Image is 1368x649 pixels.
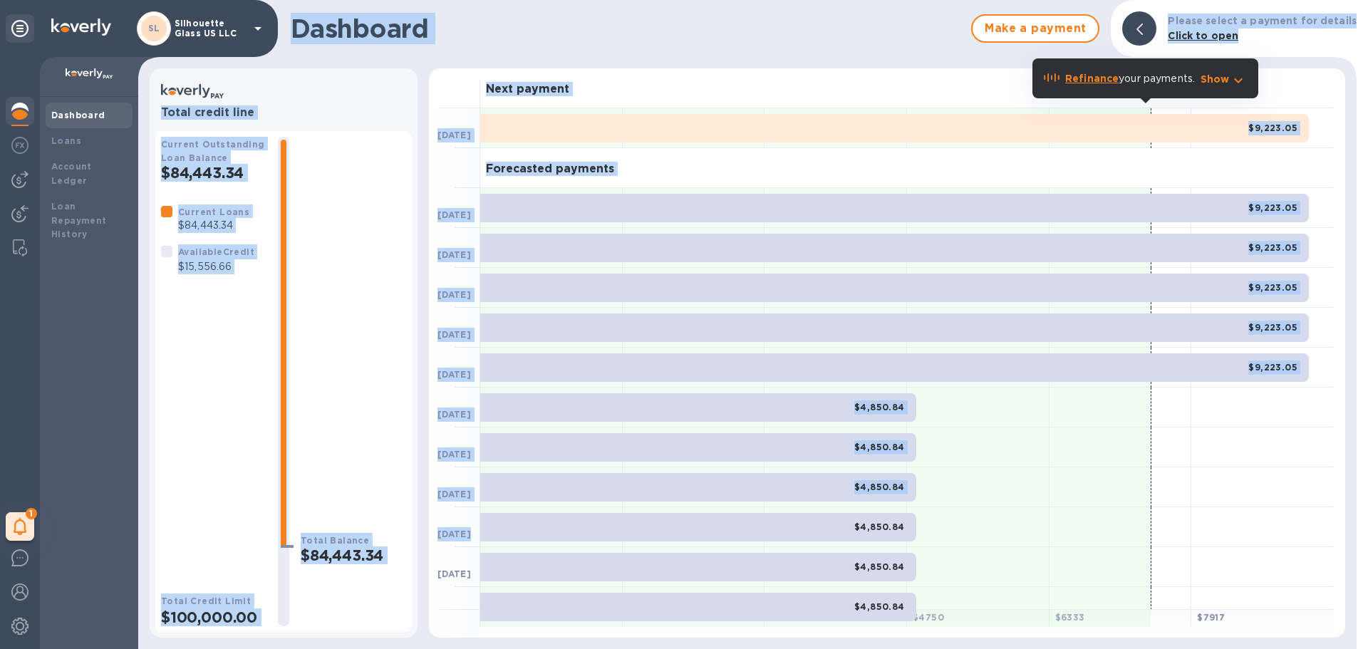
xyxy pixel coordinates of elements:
b: $4,850.84 [854,561,905,572]
b: Account Ledger [51,161,92,186]
span: 1 [26,508,37,519]
b: [DATE] [437,130,471,140]
h1: Dashboard [291,14,964,43]
b: $9,223.05 [1248,242,1297,253]
b: [DATE] [437,449,471,460]
b: SL [148,23,160,33]
p: $84,443.34 [178,218,249,233]
b: $9,223.05 [1248,202,1297,213]
img: Foreign exchange [11,137,28,154]
b: Loans [51,135,81,146]
b: $4,850.84 [854,521,905,532]
h3: Forecasted payments [486,162,614,176]
b: [DATE] [437,209,471,220]
h3: Next payment [486,83,569,96]
b: [DATE] [437,489,471,499]
div: Unpin categories [6,14,34,43]
b: $4,850.84 [854,601,905,612]
b: [DATE] [437,529,471,539]
b: [DATE] [437,329,471,340]
b: $9,223.05 [1248,123,1297,133]
h2: $84,443.34 [161,164,266,182]
p: your payments. [1065,71,1195,86]
b: $4,850.84 [854,402,905,412]
b: $4,850.84 [854,442,905,452]
b: Click to open [1168,30,1238,41]
b: Refinance [1065,73,1119,84]
b: Total Balance [301,535,369,546]
p: Show [1201,72,1230,86]
b: [DATE] [437,289,471,300]
img: Logo [51,19,111,36]
b: $9,223.05 [1248,362,1297,373]
b: Total Credit Limit [161,596,251,606]
b: $ 7917 [1197,612,1225,623]
button: Make a payment [971,14,1099,43]
b: [DATE] [437,409,471,420]
button: Show [1201,72,1247,86]
b: $4,850.84 [854,482,905,492]
b: [DATE] [437,568,471,579]
b: $9,223.05 [1248,282,1297,293]
b: [DATE] [437,249,471,260]
p: Silhouette Glass US LLC [175,19,246,38]
b: Current Loans [178,207,249,217]
b: [DATE] [437,369,471,380]
h2: $84,443.34 [301,546,406,564]
span: Make a payment [984,20,1087,37]
b: Available Credit [178,246,254,257]
h2: $100,000.00 [161,608,266,626]
b: Loan Repayment History [51,201,107,240]
h3: Total credit line [161,106,406,120]
p: $15,556.66 [178,259,254,274]
b: Please select a payment for details [1168,15,1357,26]
b: Current Outstanding Loan Balance [161,139,265,163]
b: Dashboard [51,110,105,120]
b: $9,223.05 [1248,322,1297,333]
